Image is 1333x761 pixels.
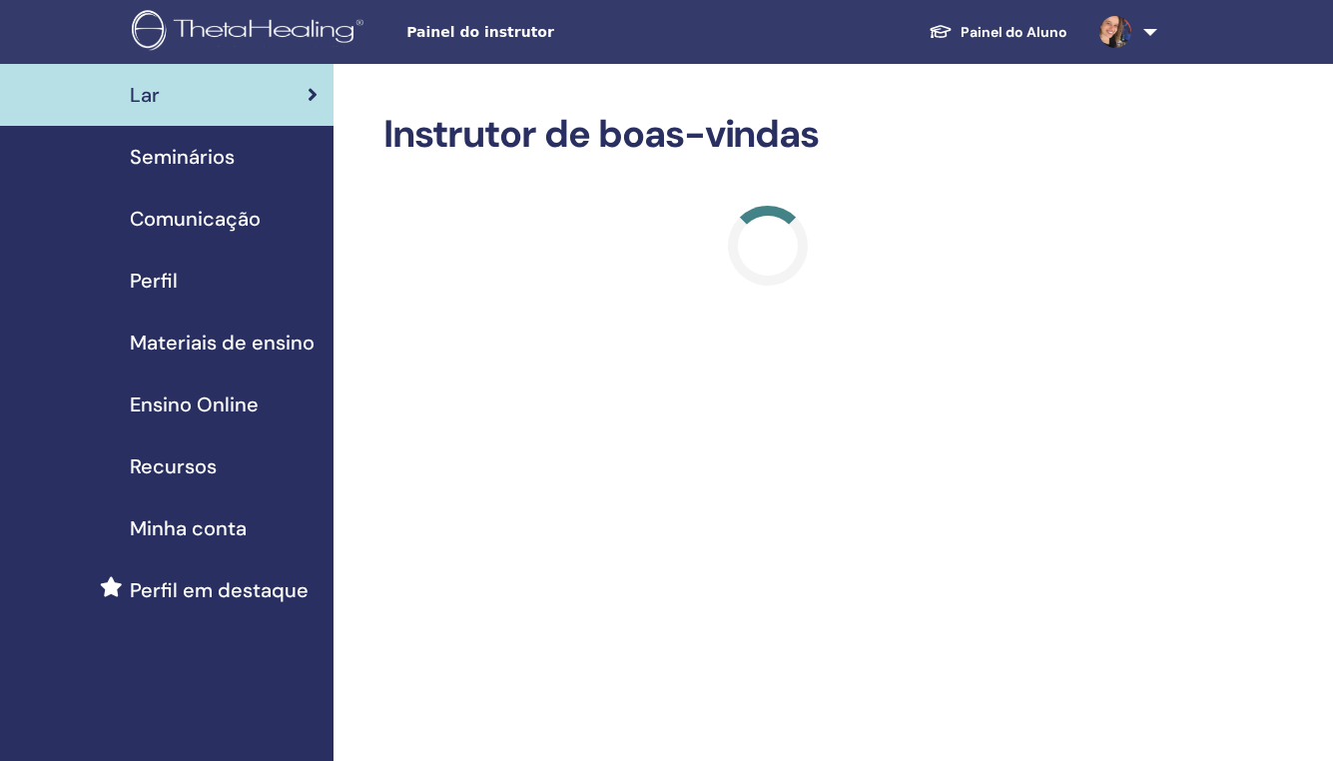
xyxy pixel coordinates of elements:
img: logo.png [132,10,370,55]
span: Recursos [130,451,217,481]
span: Perfil [130,266,178,296]
span: Seminários [130,142,235,172]
span: Painel do instrutor [406,22,706,43]
span: Lar [130,80,160,110]
a: Painel do Aluno [913,14,1083,51]
img: default.jpg [1099,16,1131,48]
span: Ensino Online [130,389,259,419]
span: Comunicação [130,204,261,234]
span: Minha conta [130,513,247,543]
span: Materiais de ensino [130,328,315,358]
h2: Instrutor de boas-vindas [383,112,1153,158]
img: graduation-cap-white.svg [929,23,953,40]
span: Perfil em destaque [130,575,309,605]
